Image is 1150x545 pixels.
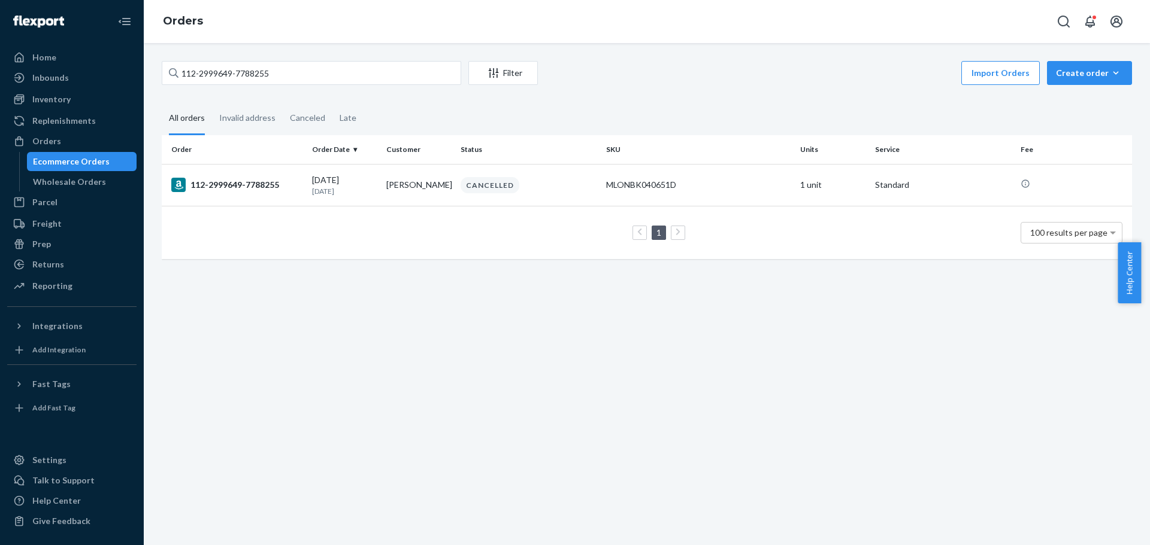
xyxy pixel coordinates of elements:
[7,111,137,130] a: Replenishments
[27,152,137,171] a: Ecommerce Orders
[7,316,137,336] button: Integrations
[153,4,213,39] ol: breadcrumbs
[32,72,69,84] div: Inbounds
[32,454,66,466] div: Settings
[163,14,203,28] a: Orders
[1052,10,1076,34] button: Open Search Box
[312,174,377,196] div: [DATE]
[113,10,137,34] button: Close Navigation
[382,164,456,206] td: [PERSON_NAME]
[312,186,377,196] p: [DATE]
[7,340,137,360] a: Add Integration
[1030,227,1107,238] span: 100 results per page
[654,227,664,238] a: Page 1 is your current page
[7,193,137,212] a: Parcel
[32,495,81,507] div: Help Center
[1047,61,1132,85] button: Create order
[33,156,110,168] div: Ecommerce Orders
[32,93,71,105] div: Inventory
[13,16,64,28] img: Flexport logo
[1056,67,1123,79] div: Create order
[290,102,325,133] div: Canceled
[7,255,137,274] a: Returns
[469,67,537,79] div: Filter
[27,172,137,191] a: Wholesale Orders
[606,179,791,191] div: MLONBK040651D
[32,280,72,292] div: Reporting
[307,135,382,164] th: Order Date
[1118,242,1141,303] button: Help Center
[7,398,137,418] a: Add Fast Tag
[7,68,137,87] a: Inbounds
[795,164,870,206] td: 1 unit
[456,135,601,164] th: Status
[7,214,137,233] a: Freight
[961,61,1040,85] button: Import Orders
[795,135,870,164] th: Units
[32,320,83,332] div: Integrations
[7,375,137,394] button: Fast Tags
[32,51,56,63] div: Home
[7,132,137,151] a: Orders
[7,235,137,254] a: Prep
[7,48,137,67] a: Home
[32,135,61,147] div: Orders
[1016,135,1132,164] th: Fee
[171,178,302,192] div: 112-2999649-7788255
[32,258,64,270] div: Returns
[7,491,137,510] a: Help Center
[340,102,356,133] div: Late
[162,135,307,164] th: Order
[162,61,461,85] input: Search orders
[32,218,62,230] div: Freight
[32,515,90,527] div: Give Feedback
[7,450,137,470] a: Settings
[32,238,51,250] div: Prep
[32,474,95,486] div: Talk to Support
[7,511,137,531] button: Give Feedback
[7,90,137,109] a: Inventory
[7,276,137,296] a: Reporting
[601,135,795,164] th: SKU
[386,144,451,154] div: Customer
[1104,10,1128,34] button: Open account menu
[468,61,538,85] button: Filter
[870,135,1016,164] th: Service
[461,177,519,193] div: CANCELLED
[1078,10,1102,34] button: Open notifications
[32,115,96,127] div: Replenishments
[875,179,1011,191] p: Standard
[33,176,106,188] div: Wholesale Orders
[7,471,137,490] a: Talk to Support
[169,102,205,135] div: All orders
[32,196,57,208] div: Parcel
[32,378,71,390] div: Fast Tags
[219,102,276,133] div: Invalid address
[32,345,86,355] div: Add Integration
[32,403,75,413] div: Add Fast Tag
